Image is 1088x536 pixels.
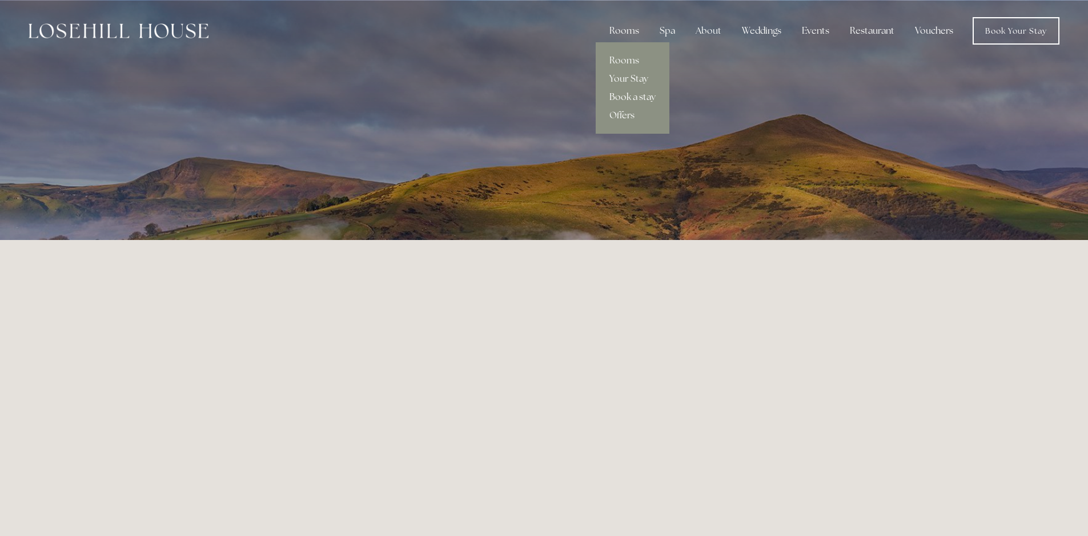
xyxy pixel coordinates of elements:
[733,19,790,42] div: Weddings
[793,19,838,42] div: Events
[651,19,684,42] div: Spa
[906,19,962,42] a: Vouchers
[600,19,648,42] div: Rooms
[596,88,669,106] a: Book a stay
[596,106,669,125] a: Offers
[841,19,904,42] div: Restaurant
[596,51,669,70] a: Rooms
[686,19,730,42] div: About
[973,17,1059,45] a: Book Your Stay
[596,70,669,88] a: Your Stay
[29,23,208,38] img: Losehill House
